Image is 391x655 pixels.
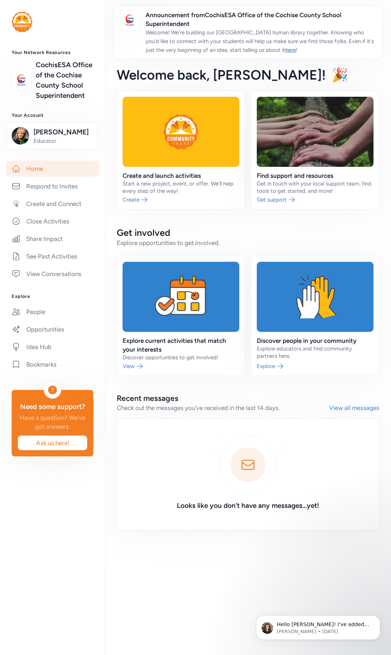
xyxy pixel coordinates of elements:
[18,413,88,431] div: Have a question? We've got answers.
[6,196,99,212] a: Create and Connect
[18,435,88,451] button: Ask us here!
[143,501,353,511] h3: Looks like you don't have any messages...yet!
[12,50,93,55] h3: Your Network Resources
[7,122,97,149] button: [PERSON_NAME]Educator
[6,321,99,337] a: Opportunities
[6,356,99,372] a: Bookmarks
[6,178,99,194] a: Respond to Invites
[34,127,93,137] span: [PERSON_NAME]
[18,402,88,412] div: Need some support?
[6,248,99,264] a: See Past Activities
[12,112,93,118] h3: Your Account
[12,12,32,32] img: logo
[6,304,99,320] a: People
[146,11,376,28] span: Announcement from CochisESA Office of the Cochise County School Superintendent
[117,403,329,412] div: Check out the messages you've received in the last 14 days.
[122,12,138,28] img: logo
[329,403,379,412] a: View all messages
[24,438,81,447] span: Ask us here!
[117,227,379,238] h2: Get involved
[146,28,376,54] p: Welcome! We're building our [GEOGRAPHIC_DATA] human library together. Knowing who you'd like to c...
[117,238,379,247] div: Explore opportunities to get involved.
[117,67,326,83] span: Welcome back , [PERSON_NAME]!
[12,294,93,299] h3: Explore
[245,600,391,651] iframe: Intercom notifications message
[6,213,99,229] a: Close Activities
[6,339,99,355] a: Idea Hub
[6,231,99,247] a: Share Impact
[48,386,57,394] div: ?
[36,60,93,101] a: CochisESA Office of the Cochise County School Superintendent
[34,137,93,145] span: Educator
[117,393,329,403] h2: Recent messages
[332,67,348,83] span: 🎉
[285,47,296,53] a: here
[6,161,99,177] a: Home
[6,266,99,282] a: View Conversations
[13,72,30,88] img: logo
